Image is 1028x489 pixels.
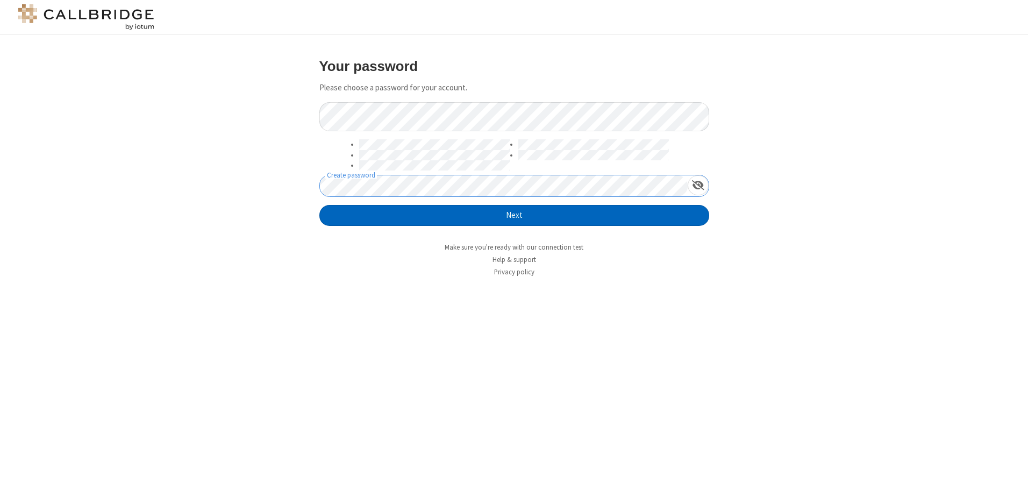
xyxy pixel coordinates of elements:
button: Next [319,205,709,226]
a: Privacy policy [494,267,534,277]
div: Show password [688,175,709,195]
input: Create password [320,175,688,196]
h3: Your password [319,59,709,74]
a: Help & support [492,255,536,264]
a: Make sure you're ready with our connection test [445,243,583,252]
img: logo@2x.png [16,4,156,30]
p: Please choose a password for your account. [319,82,709,94]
